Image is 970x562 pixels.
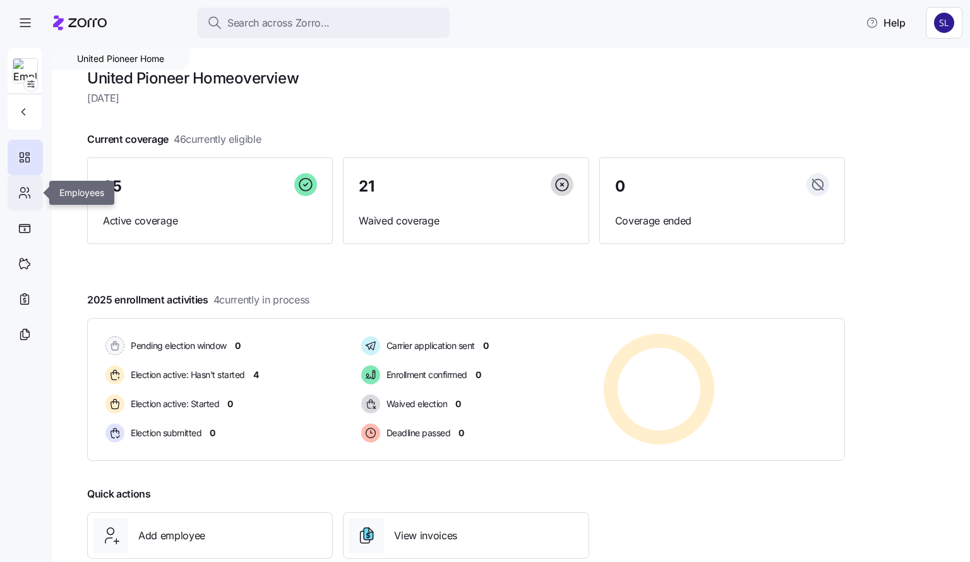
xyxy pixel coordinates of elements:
h1: United Pioneer Home overview [87,68,845,88]
span: Current coverage [87,131,261,147]
span: Pending election window [127,339,227,352]
span: 46 currently eligible [174,131,261,147]
button: Search across Zorro... [197,8,450,38]
span: 0 [227,398,233,410]
span: View invoices [394,528,457,544]
span: Waived coverage [359,213,573,229]
span: Election submitted [127,427,201,439]
span: Add employee [138,528,205,544]
span: 0 [615,179,625,194]
span: 0 [210,427,215,439]
span: 4 [253,369,259,381]
span: Election active: Started [127,398,219,410]
span: Search across Zorro... [227,15,330,31]
span: [DATE] [87,90,845,106]
span: Waived election [383,398,448,410]
span: 0 [458,427,464,439]
span: Deadline passed [383,427,451,439]
span: Carrier application sent [383,339,475,352]
span: 0 [483,339,489,352]
button: Help [856,10,916,35]
span: 0 [455,398,461,410]
span: 25 [103,179,121,194]
span: 21 [359,179,374,194]
span: Quick actions [87,486,151,502]
span: 2025 enrollment activities [87,292,309,308]
span: Active coverage [103,213,317,229]
span: 0 [235,339,241,352]
span: Coverage ended [615,213,829,229]
div: United Pioneer Home [52,48,189,70]
span: Help [866,15,906,30]
img: 9541d6806b9e2684641ca7bfe3afc45a [934,13,954,33]
img: Employer logo [13,59,37,84]
span: Election active: Hasn't started [127,369,245,381]
span: 0 [476,369,481,381]
span: Enrollment confirmed [383,369,467,381]
span: 4 currently in process [213,292,309,308]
